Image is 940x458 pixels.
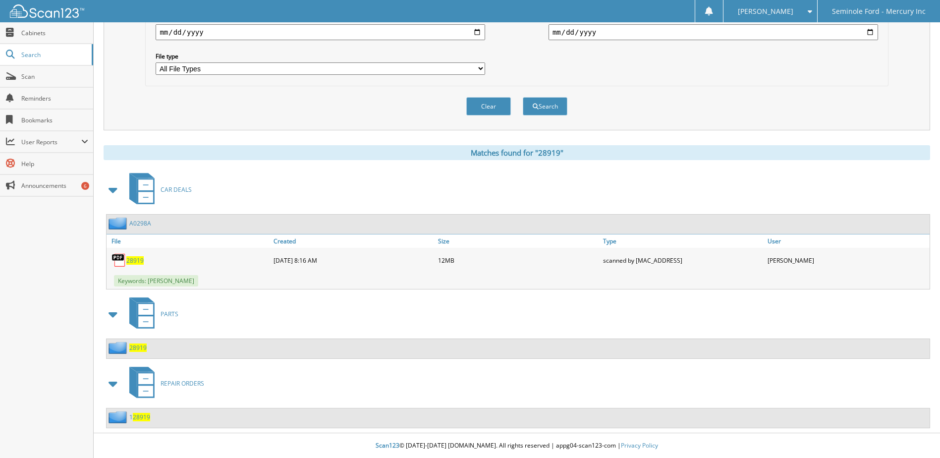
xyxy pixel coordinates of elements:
iframe: Chat Widget [890,410,940,458]
img: PDF.png [111,253,126,268]
img: folder2.png [109,217,129,229]
span: [PERSON_NAME] [738,8,793,14]
span: Search [21,51,87,59]
span: Scan [21,72,88,81]
div: © [DATE]-[DATE] [DOMAIN_NAME]. All rights reserved | appg04-scan123-com | [94,434,940,458]
a: Type [601,234,765,248]
span: Help [21,160,88,168]
a: PARTS [123,294,178,334]
div: 12MB [436,250,600,270]
div: Matches found for "28919" [104,145,930,160]
a: Created [271,234,436,248]
a: REPAIR ORDERS [123,364,204,403]
span: Cabinets [21,29,88,37]
div: [PERSON_NAME] [765,250,930,270]
span: Scan123 [376,441,399,450]
label: File type [156,52,485,60]
span: PARTS [161,310,178,318]
a: A0298A [129,219,151,228]
div: scanned by [MAC_ADDRESS] [601,250,765,270]
span: Announcements [21,181,88,190]
span: Reminders [21,94,88,103]
input: start [156,24,485,40]
span: Keywords: [PERSON_NAME] [114,275,198,286]
a: Size [436,234,600,248]
span: User Reports [21,138,81,146]
a: 28919 [126,256,144,265]
div: 6 [81,182,89,190]
a: 128919 [129,413,150,421]
div: [DATE] 8:16 AM [271,250,436,270]
img: folder2.png [109,411,129,423]
a: User [765,234,930,248]
input: end [549,24,878,40]
span: CAR DEALS [161,185,192,194]
span: Seminole Ford - Mercury Inc [832,8,926,14]
a: CAR DEALS [123,170,192,209]
span: 28919 [133,413,150,421]
img: scan123-logo-white.svg [10,4,84,18]
a: Privacy Policy [621,441,658,450]
button: Clear [466,97,511,115]
span: Bookmarks [21,116,88,124]
img: folder2.png [109,342,129,354]
span: REPAIR ORDERS [161,379,204,388]
button: Search [523,97,567,115]
a: File [107,234,271,248]
a: 28919 [129,343,147,352]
